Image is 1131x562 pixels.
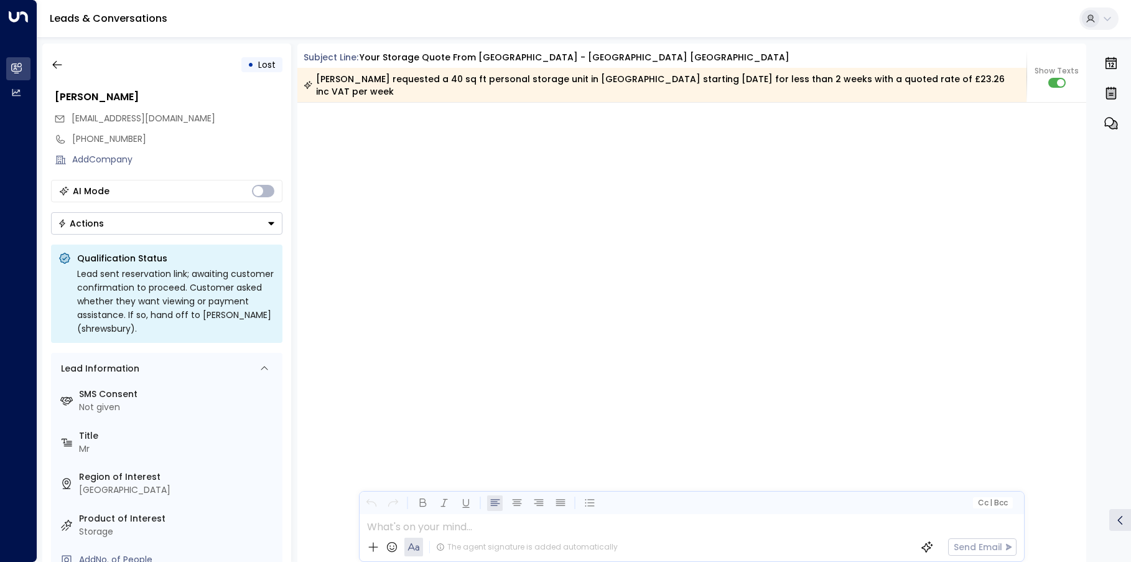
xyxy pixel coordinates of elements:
[73,185,109,197] div: AI Mode
[258,59,276,71] span: Lost
[79,401,277,414] div: Not given
[72,153,282,166] div: AddCompany
[248,54,254,76] div: •
[1035,65,1079,77] span: Show Texts
[304,51,358,63] span: Subject Line:
[79,429,277,443] label: Title
[51,212,282,235] button: Actions
[58,218,104,229] div: Actions
[79,443,277,456] div: Mr
[79,525,277,538] div: Storage
[50,11,167,26] a: Leads & Conversations
[72,112,215,125] span: Harveyfordy8@myself.com
[77,267,275,335] div: Lead sent reservation link; awaiting customer confirmation to proceed. Customer asked whether the...
[977,499,1007,507] span: Cc Bcc
[385,495,401,511] button: Redo
[77,252,275,265] p: Qualification Status
[363,495,379,511] button: Undo
[72,133,282,146] div: [PHONE_NUMBER]
[79,471,277,484] label: Region of Interest
[436,541,618,553] div: The agent signature is added automatically
[51,212,282,235] div: Button group with a nested menu
[990,499,992,507] span: |
[304,73,1020,98] div: [PERSON_NAME] requested a 40 sq ft personal storage unit in [GEOGRAPHIC_DATA] starting [DATE] for...
[79,512,277,525] label: Product of Interest
[57,362,139,375] div: Lead Information
[79,388,277,401] label: SMS Consent
[55,90,282,105] div: [PERSON_NAME]
[972,497,1012,509] button: Cc|Bcc
[360,51,789,64] div: Your storage quote from [GEOGRAPHIC_DATA] - [GEOGRAPHIC_DATA] [GEOGRAPHIC_DATA]
[79,484,277,497] div: [GEOGRAPHIC_DATA]
[72,112,215,124] span: [EMAIL_ADDRESS][DOMAIN_NAME]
